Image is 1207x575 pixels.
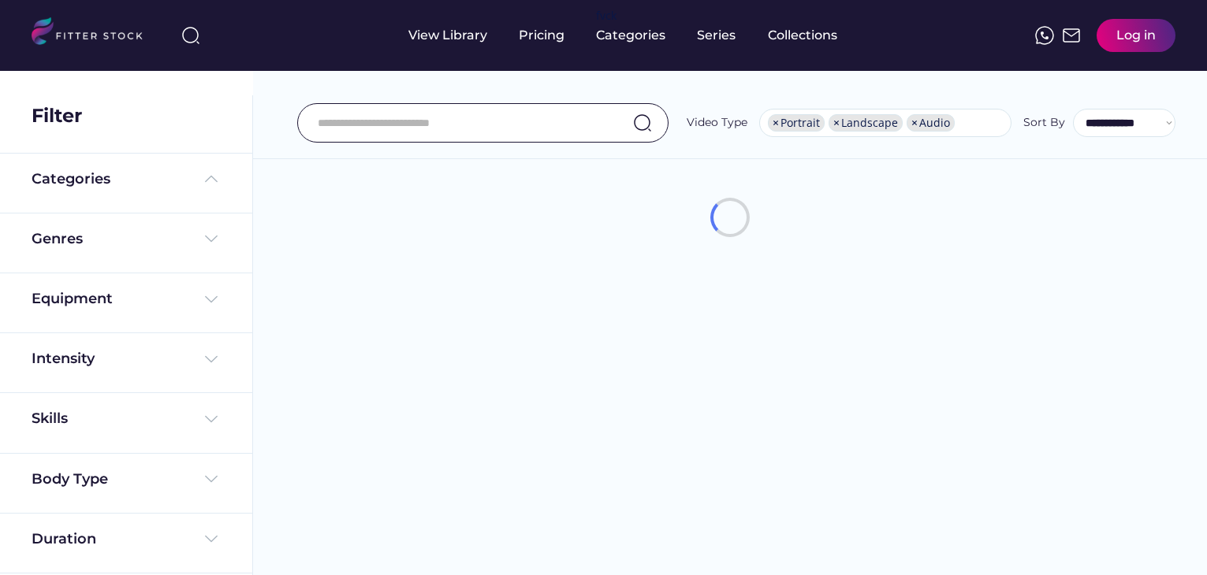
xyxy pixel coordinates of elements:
[596,8,617,24] div: fvck
[32,229,83,249] div: Genres
[181,26,200,45] img: search-normal%203.svg
[32,409,71,428] div: Skills
[202,469,221,488] img: Frame%20%284%29.svg
[1023,115,1065,131] div: Sort By
[32,169,110,189] div: Categories
[633,113,652,132] img: search-normal.svg
[773,117,779,128] span: ×
[907,114,955,132] li: Audio
[1116,27,1156,44] div: Log in
[202,529,221,548] img: Frame%20%284%29.svg
[32,102,82,129] div: Filter
[32,529,96,549] div: Duration
[32,289,113,309] div: Equipment
[202,290,221,309] img: Frame%20%284%29.svg
[768,27,837,44] div: Collections
[32,17,156,50] img: LOGO.svg
[829,114,903,132] li: Landscape
[32,469,108,489] div: Body Type
[202,350,221,369] img: Frame%20%284%29.svg
[596,27,665,44] div: Categories
[768,114,825,132] li: Portrait
[1035,26,1054,45] img: meteor-icons_whatsapp%20%281%29.svg
[202,410,221,428] img: Frame%20%284%29.svg
[833,117,840,128] span: ×
[202,229,221,248] img: Frame%20%284%29.svg
[32,349,95,369] div: Intensity
[202,169,221,188] img: Frame%20%285%29.svg
[408,27,487,44] div: View Library
[687,115,747,131] div: Video Type
[697,27,736,44] div: Series
[519,27,564,44] div: Pricing
[1062,26,1081,45] img: Frame%2051.svg
[911,117,918,128] span: ×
